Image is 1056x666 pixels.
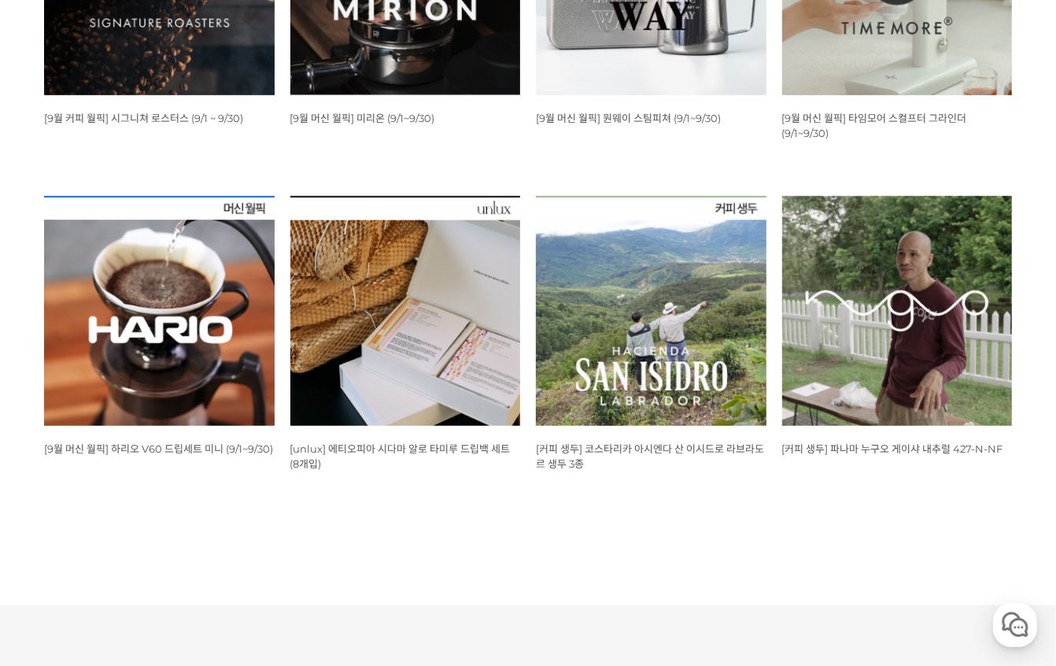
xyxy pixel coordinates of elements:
[104,499,203,538] a: 대화
[203,499,302,538] a: 설정
[44,112,243,124] a: [9월 커피 월픽] 시그니쳐 로스터스 (9/1 ~ 9/30)
[290,442,511,470] a: [unlux] 에티오피아 시다마 알로 타미루 드립백 세트 (8개입)
[44,442,273,455] a: [9월 머신 월픽] 하리오 V60 드립세트 미니 (9/1~9/30)
[782,196,1013,427] img: 파나마 누구오 게이샤 내추럴 427-N-NF
[536,196,766,427] img: 코스타리카 아시엔다 산 이시드로 라브라도르
[782,442,1003,455] a: [커피 생두] 파나마 누구오 게이샤 내추럴 427-N-NF
[243,523,262,535] span: 설정
[290,196,521,427] img: [unlux] 에티오피아 시다마 알로 타미루 드립백 세트 (8개입)
[44,196,275,427] img: 9월 머신 월픽 하리오 V60 드립세트 미니
[536,112,721,124] a: [9월 머신 월픽] 원웨이 스팀피쳐 (9/1~9/30)
[5,499,104,538] a: 홈
[536,442,764,470] a: [커피 생두] 코스타리카 아시엔다 산 이시드로 라브라도르 생두 3종
[50,523,59,535] span: 홈
[782,112,967,139] a: [9월 머신 월픽] 타임모어 스컬프터 그라인더 (9/1~9/30)
[144,524,163,536] span: 대화
[290,112,435,124] a: [9월 머신 월픽] 미리온 (9/1~9/30)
